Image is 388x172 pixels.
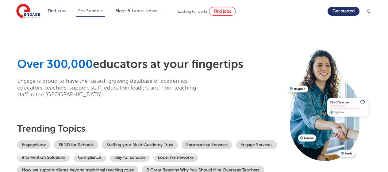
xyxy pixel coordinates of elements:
[17,123,283,134] h3: Trending topics
[78,9,102,13] a: For Schools
[48,9,66,13] a: Find jobs
[17,78,206,98] p: Engage is proud to have the fastest-growing database of academics, educators, teachers, support s...
[17,57,283,71] h1: educators at your fingertips
[17,58,93,71] span: Over 300,000
[16,4,40,19] img: Engage Education
[54,140,98,149] a: SEND for Schools
[178,9,208,14] span: Looking for work?
[236,140,277,149] a: Engage Services
[209,7,236,16] a: Find jobs
[182,140,232,149] a: Sponsorship Services
[328,7,359,16] a: Get started
[102,140,178,149] a: Staffing your Multi-Academy Trust
[115,9,157,13] a: Blogs & Latest News
[214,9,231,14] span: Find jobs
[17,140,50,149] a: EngageNow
